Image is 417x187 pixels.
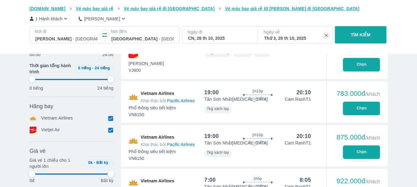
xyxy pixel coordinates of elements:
span: [PERSON_NAME] [129,60,164,67]
p: 00:00 [30,51,41,58]
span: Khai thác bởi [141,98,166,103]
p: TÌM KIẾM [351,32,371,38]
div: 7:00 [204,176,216,184]
div: 8:05 [300,176,311,184]
img: VN [128,134,138,148]
span: 0 tiếng [78,66,91,70]
p: Bất kỳ [101,177,113,184]
div: 20:10 [296,89,311,96]
p: Nơi đến [111,28,174,35]
span: 1h5p [253,176,262,181]
span: Hãng bay [30,103,53,110]
span: 0k [88,161,93,165]
span: - [92,66,94,70]
span: VJ600 [129,67,164,73]
span: Vé máy bay giá rẻ [76,6,114,11]
div: 19:00 [204,132,219,140]
span: Giá vé [30,147,46,155]
p: Tân Sơn Nhất [MEDICAL_DATA] [204,140,268,146]
span: /khách [365,179,380,184]
span: VN6150 [129,112,176,118]
nav: breadcrumb [30,6,388,12]
span: - [94,161,95,165]
div: Thứ 3, 28 th 10, 2025 [264,35,327,41]
span: 24 tiếng [95,66,110,70]
button: [PERSON_NAME] [79,15,127,22]
div: 875.000đ [336,134,380,141]
span: Bất kỳ [96,161,108,165]
p: [PERSON_NAME] [84,16,120,22]
span: VN6150 [129,155,176,161]
span: 1h10p [252,89,263,94]
span: Khai thác bởi [141,142,166,147]
div: 922.000đ [336,177,380,185]
span: /khách [365,135,380,140]
p: Giá vé 1 chiều cho 1 người lớn [30,157,81,169]
span: 7kg xách tay [207,107,229,111]
span: /khách [365,91,380,97]
span: Vé máy bay giá rẻ từ [PERSON_NAME] đi [GEOGRAPHIC_DATA] [225,6,360,11]
span: Thời gian tổng hành trình [30,63,72,75]
span: Vé máy bay giá rẻ đi [GEOGRAPHIC_DATA] [124,6,215,11]
p: Tân Sơn Nhất [MEDICAL_DATA] [204,96,268,102]
span: Vietnam Airlines [141,134,195,148]
div: 783.000đ [336,90,380,97]
p: Nơi đi [35,28,98,35]
p: Cam Ranh T1 [285,96,311,102]
p: Cam Ranh T1 [285,140,311,146]
p: Ngày đi [187,29,251,35]
span: [DOMAIN_NAME] [30,6,66,11]
span: Pacific Airlines [167,142,195,147]
div: 19:00 [204,89,219,96]
p: Vietnam Airlines [41,115,73,122]
p: 24 tiếng [97,85,113,91]
span: 7kg xách tay [207,150,229,155]
span: 1h10p [252,132,263,137]
p: 24:00 [102,51,114,58]
span: Vietnam Airlines [141,90,195,104]
button: Chọn [343,102,380,115]
span: Phổ thông siêu tiết kiệm [129,105,176,111]
p: 0 tiếng [30,85,43,91]
div: 20:10 [296,132,311,140]
button: TÌM KIẾM [335,26,386,43]
img: VN [128,90,138,104]
button: 1 Hành khách [30,15,69,22]
button: Chọn [343,58,380,71]
p: Ngày về [264,29,327,35]
p: 1 Hành khách [35,16,63,22]
span: Phổ thông siêu tiết kiệm [129,148,176,155]
span: Pacific Airlines [167,98,195,103]
p: Vietjet Air [41,127,60,133]
div: CN, 26 th 10, 2025 [188,35,250,41]
p: 0đ [30,177,35,184]
button: Chọn [343,145,380,159]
